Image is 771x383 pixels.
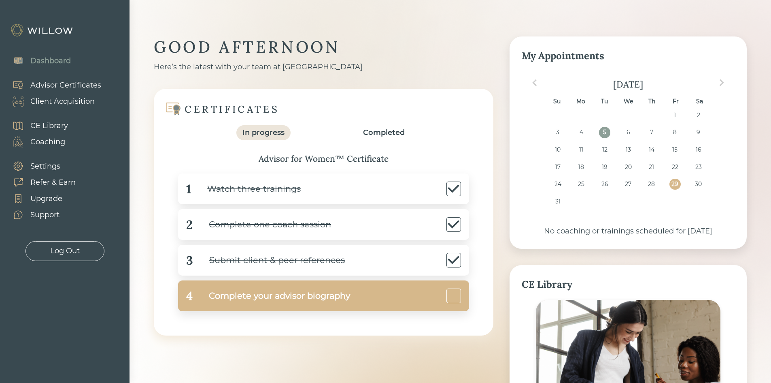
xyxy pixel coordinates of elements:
div: Upgrade [30,193,62,204]
div: Settings [30,161,60,172]
div: Choose Wednesday, August 27th, 2025 [622,179,633,190]
div: 1 [186,180,191,198]
div: Dashboard [30,56,71,66]
div: Sa [694,96,705,107]
div: Choose Tuesday, August 12th, 2025 [599,144,610,155]
div: Choose Thursday, August 21st, 2025 [646,162,657,173]
div: Submit client & peer references [193,251,345,270]
a: CE Library [4,118,68,134]
div: Th [646,96,657,107]
div: Refer & Earn [30,177,76,188]
div: Choose Thursday, August 14th, 2025 [646,144,657,155]
a: Refer & Earn [4,174,76,190]
div: GOOD AFTERNOON [154,36,493,58]
div: Here’s the latest with your team at [GEOGRAPHIC_DATA] [154,62,493,73]
a: Upgrade [4,190,76,207]
div: Advisor for Women™ Certificate [170,152,477,165]
a: Advisor Certificates [4,77,101,93]
div: Choose Monday, August 18th, 2025 [576,162,586,173]
div: Fr [670,96,681,107]
div: Choose Friday, August 22nd, 2025 [669,162,680,173]
div: Complete your advisor biography [193,287,350,305]
div: Choose Wednesday, August 13th, 2025 [622,144,633,155]
div: Choose Sunday, August 31st, 2025 [552,196,563,207]
a: Settings [4,158,76,174]
div: Choose Saturday, August 16th, 2025 [693,144,704,155]
div: Choose Monday, August 11th, 2025 [576,144,586,155]
div: Choose Friday, August 15th, 2025 [669,144,680,155]
div: No coaching or trainings scheduled for [DATE] [522,226,735,237]
div: Choose Saturday, August 2nd, 2025 [693,110,704,121]
div: Watch three trainings [191,180,301,198]
a: Coaching [4,134,68,150]
div: Advisor Certificates [30,80,101,91]
div: Choose Tuesday, August 26th, 2025 [599,179,610,190]
div: Choose Saturday, August 23rd, 2025 [693,162,704,173]
div: Log Out [50,246,80,257]
div: Choose Sunday, August 10th, 2025 [552,144,563,155]
div: Choose Friday, August 8th, 2025 [669,127,680,138]
div: Tu [599,96,610,107]
div: month 2025-08 [524,110,732,214]
div: Complete one coach session [193,216,331,234]
div: My Appointments [522,49,735,63]
div: Choose Wednesday, August 6th, 2025 [622,127,633,138]
div: Completed [363,127,405,138]
div: 4 [186,287,193,305]
button: Next Month [715,76,728,89]
div: Client Acquisition [30,96,95,107]
div: Choose Monday, August 25th, 2025 [576,179,586,190]
div: Choose Sunday, August 24th, 2025 [552,179,563,190]
div: Choose Thursday, August 28th, 2025 [646,179,657,190]
div: CERTIFICATES [185,103,279,116]
div: [DATE] [522,79,735,90]
div: Choose Tuesday, August 5th, 2025 [599,127,610,138]
a: Client Acquisition [4,93,101,109]
div: CE Library [522,277,735,292]
div: Choose Friday, August 1st, 2025 [669,110,680,121]
div: Choose Sunday, August 3rd, 2025 [552,127,563,138]
a: Dashboard [4,53,71,69]
div: Su [551,96,562,107]
div: Mo [575,96,586,107]
div: In progress [242,127,285,138]
div: Choose Saturday, August 30th, 2025 [693,179,704,190]
img: Willow [10,24,75,37]
div: CE Library [30,120,68,131]
div: We [622,96,633,107]
div: Choose Wednesday, August 20th, 2025 [622,162,633,173]
div: Choose Tuesday, August 19th, 2025 [599,162,610,173]
div: 3 [186,251,193,270]
div: Choose Friday, August 29th, 2025 [669,179,680,190]
div: 2 [186,216,193,234]
button: Previous Month [528,76,541,89]
div: Choose Saturday, August 9th, 2025 [693,127,704,138]
div: Choose Monday, August 4th, 2025 [576,127,586,138]
div: Choose Thursday, August 7th, 2025 [646,127,657,138]
div: Coaching [30,137,65,148]
div: Support [30,210,59,220]
div: Choose Sunday, August 17th, 2025 [552,162,563,173]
